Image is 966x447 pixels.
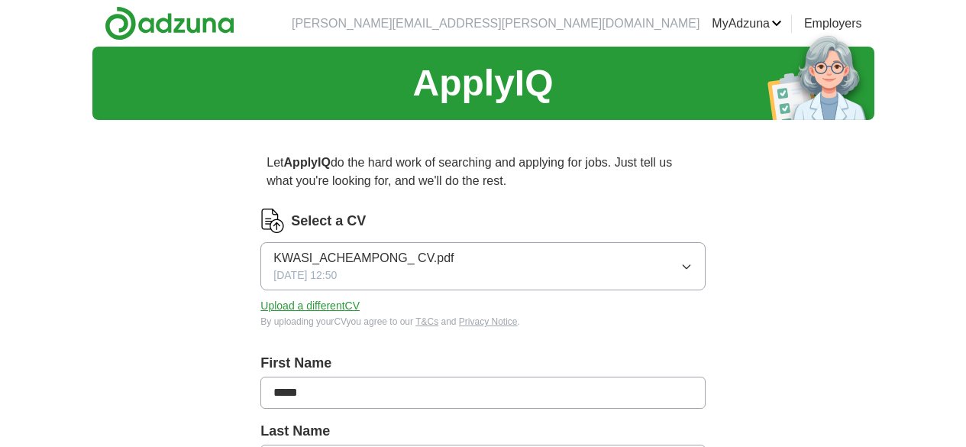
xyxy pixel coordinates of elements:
[260,421,705,442] label: Last Name
[415,316,438,327] a: T&Cs
[260,353,705,374] label: First Name
[712,15,782,33] a: MyAdzuna
[291,211,366,232] label: Select a CV
[260,298,360,314] button: Upload a differentCV
[804,15,862,33] a: Employers
[412,56,553,111] h1: ApplyIQ
[292,15,699,33] li: [PERSON_NAME][EMAIL_ADDRESS][PERSON_NAME][DOMAIN_NAME]
[273,267,337,283] span: [DATE] 12:50
[273,249,454,267] span: KWASI_ACHEAMPONG_ CV.pdf
[105,6,234,40] img: Adzuna logo
[260,315,705,329] div: By uploading your CV you agree to our and .
[260,209,285,233] img: CV Icon
[284,156,331,169] strong: ApplyIQ
[260,242,705,290] button: KWASI_ACHEAMPONG_ CV.pdf[DATE] 12:50
[459,316,518,327] a: Privacy Notice
[260,147,705,196] p: Let do the hard work of searching and applying for jobs. Just tell us what you're looking for, an...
